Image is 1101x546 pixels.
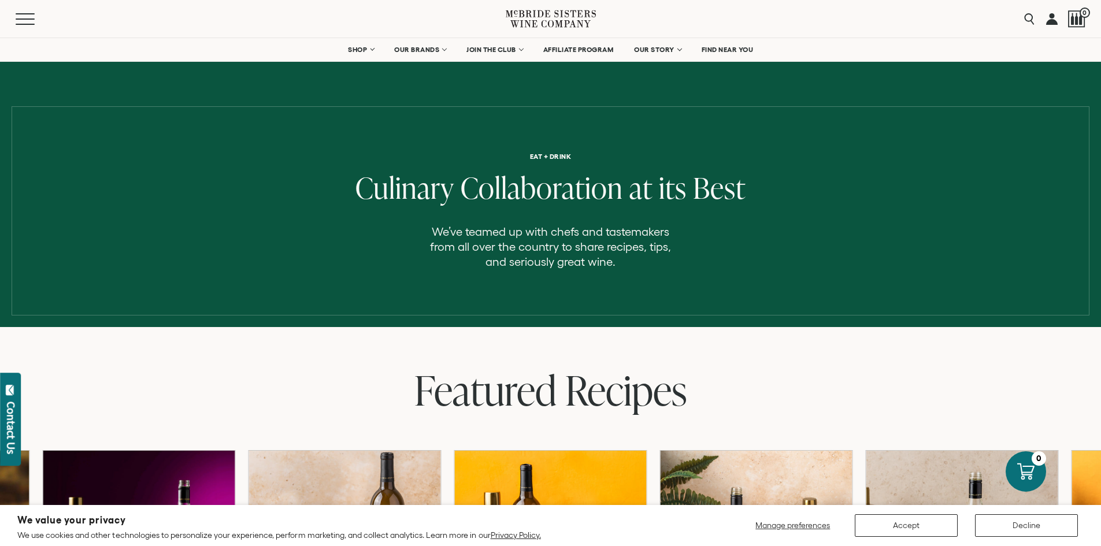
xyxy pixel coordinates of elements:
[459,38,530,61] a: JOIN THE CLUB
[17,530,541,540] p: We use cookies and other technologies to personalize your experience, perform marketing, and coll...
[975,514,1078,537] button: Decline
[17,515,541,525] h2: We value your privacy
[536,38,621,61] a: AFFILIATE PROGRAM
[387,38,453,61] a: OUR BRANDS
[491,530,541,540] a: Privacy Policy.
[426,224,676,269] p: We’ve teamed up with chefs and tastemakers from all over the country to share recipes, tips, and ...
[855,514,958,537] button: Accept
[355,168,454,207] span: Culinary
[627,38,688,61] a: OUR STORY
[629,168,653,207] span: at
[659,168,687,207] span: its
[634,46,674,54] span: OUR STORY
[755,521,830,530] span: Manage preferences
[694,38,761,61] a: FIND NEAR YOU
[748,514,837,537] button: Manage preferences
[693,168,746,207] span: Best
[16,13,57,25] button: Mobile Menu Trigger
[414,362,557,418] span: Featured
[466,46,516,54] span: JOIN THE CLUB
[5,402,17,454] div: Contact Us
[565,362,687,418] span: Recipes
[702,46,754,54] span: FIND NEAR YOU
[1032,451,1046,466] div: 0
[461,168,623,207] span: Collaboration
[348,46,368,54] span: SHOP
[1080,8,1090,18] span: 0
[543,46,614,54] span: AFFILIATE PROGRAM
[340,38,381,61] a: SHOP
[394,46,439,54] span: OUR BRANDS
